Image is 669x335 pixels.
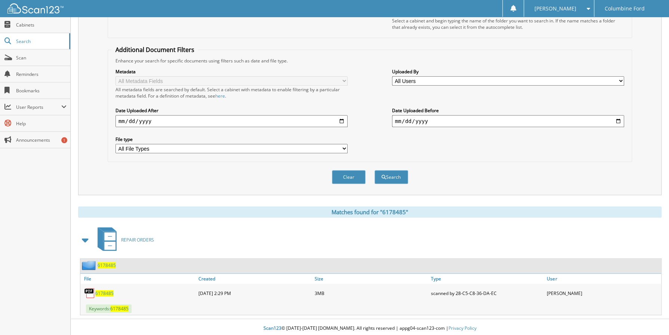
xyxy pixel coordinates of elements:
span: Help [16,120,67,127]
span: [PERSON_NAME] [534,6,576,11]
span: Scan [16,55,67,61]
span: REPAIR ORDERS [121,237,154,243]
a: File [80,274,197,284]
span: Search [16,38,65,44]
div: scanned by 28-C5-C8-36-DA-EC [429,286,545,301]
img: folder2.png [82,261,98,270]
div: Enhance your search for specific documents using filters such as date and file type. [112,58,628,64]
span: Keywords: [86,304,132,313]
a: Type [429,274,545,284]
div: Select a cabinet and begin typing the name of the folder you want to search in. If the name match... [392,18,624,30]
a: REPAIR ORDERS [93,225,154,255]
a: 6178485 [95,290,114,296]
a: here [215,93,225,99]
label: Date Uploaded Before [392,107,624,114]
input: start [115,115,348,127]
input: end [392,115,624,127]
div: Matches found for "6178485" [78,206,662,218]
div: All metadata fields are searched by default. Select a cabinet with metadata to enable filtering b... [115,86,348,99]
div: [PERSON_NAME] [545,286,661,301]
iframe: Chat Widget [632,299,669,335]
a: Created [197,274,313,284]
div: 1 [61,137,67,143]
span: Columbine Ford [605,6,645,11]
span: Reminders [16,71,67,77]
label: Metadata [115,68,348,75]
legend: Additional Document Filters [112,46,198,54]
div: 3MB [313,286,429,301]
a: User [545,274,661,284]
img: PDF.png [84,288,95,299]
span: 6178485 [110,305,129,312]
span: Bookmarks [16,87,67,94]
label: Date Uploaded After [115,107,348,114]
button: Search [374,170,408,184]
div: [DATE] 2:29 PM [197,286,313,301]
span: User Reports [16,104,61,110]
a: 6178485 [98,262,116,268]
a: Size [313,274,429,284]
button: Clear [332,170,366,184]
a: Privacy Policy [448,325,477,331]
img: scan123-logo-white.svg [7,3,64,13]
label: File type [115,136,348,142]
span: Announcements [16,137,67,143]
label: Uploaded By [392,68,624,75]
span: Scan123 [263,325,281,331]
span: Cabinets [16,22,67,28]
